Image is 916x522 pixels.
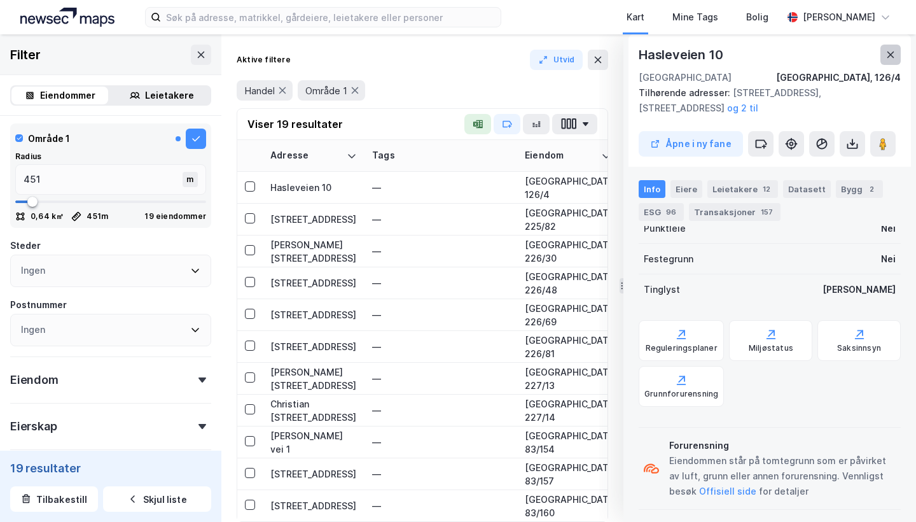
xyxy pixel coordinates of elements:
div: Filter [10,45,41,65]
div: Miljøstatus [749,343,793,353]
div: 19 resultater [10,461,211,476]
span: Område 1 [305,85,347,97]
div: Ingen [21,263,45,278]
div: m [183,172,198,187]
img: logo.a4113a55bc3d86da70a041830d287a7e.svg [20,8,114,27]
div: [STREET_ADDRESS] [270,340,357,353]
div: Info [639,180,665,198]
div: Datasett [783,180,831,198]
div: Ingen [21,322,45,337]
div: Reguleringsplaner [646,343,718,353]
div: Hasleveien 10 [270,181,357,194]
div: 2 [865,183,878,195]
button: Åpne i ny fane [639,131,743,157]
div: Christian [STREET_ADDRESS] [270,397,357,424]
div: Punktleie [644,221,686,236]
div: [PERSON_NAME] [803,10,875,25]
div: [STREET_ADDRESS] [270,499,357,512]
div: — [372,496,510,516]
div: [PERSON_NAME][STREET_ADDRESS] [270,365,357,392]
div: Eiendom [10,372,59,388]
div: — [372,337,510,357]
div: Eierskap [10,419,57,434]
input: Søk på adresse, matrikkel, gårdeiere, leietakere eller personer [161,8,501,27]
div: Eiendommer [40,88,95,103]
div: Nei [881,251,896,267]
div: — [372,400,510,421]
div: Eiere [670,180,702,198]
div: [PERSON_NAME] vei 1 [270,429,357,456]
div: [GEOGRAPHIC_DATA], 227/14 [525,397,611,424]
div: Aktive filtere [237,55,291,65]
div: Eiendom [525,150,596,162]
div: Område 1 [28,131,70,146]
div: Viser 19 resultater [247,116,343,132]
div: Radius [15,152,206,162]
div: 12 [760,183,773,195]
div: Nei [881,221,896,236]
div: 0,64 k㎡ [31,211,64,222]
div: 157 [758,206,775,218]
span: Tilhørende adresser: [639,87,733,98]
div: [GEOGRAPHIC_DATA], 226/48 [525,270,611,297]
span: Handel [244,85,275,97]
div: Transaksjoner [689,203,781,221]
div: Forurensning [669,438,896,453]
div: [GEOGRAPHIC_DATA] [639,70,732,85]
button: Utvid [530,50,583,70]
div: [GEOGRAPHIC_DATA], 227/13 [525,365,611,392]
div: Bolig [746,10,768,25]
div: ESG [639,203,684,221]
div: Leietakere [145,88,194,103]
div: — [372,464,510,484]
div: Festegrunn [644,251,693,267]
div: 451 m [87,211,108,222]
input: m [16,165,185,194]
div: Leietakere [707,180,778,198]
div: Grunnforurensning [644,389,718,399]
div: [GEOGRAPHIC_DATA], 126/4 [776,70,901,85]
div: [STREET_ADDRESS] [270,308,357,321]
div: [PERSON_NAME] [822,282,896,297]
div: [GEOGRAPHIC_DATA], 83/157 [525,461,611,488]
div: Adresse [270,150,342,162]
button: Skjul liste [103,486,211,512]
div: Kontrollprogram for chat [852,461,916,522]
div: Steder [10,238,41,253]
div: [GEOGRAPHIC_DATA], 83/154 [525,429,611,456]
div: Saksinnsyn [837,343,881,353]
div: 19 eiendommer [144,211,206,222]
div: Tinglyst [644,282,680,297]
div: Postnummer [10,297,67,313]
div: [GEOGRAPHIC_DATA], 126/4 [525,174,611,201]
div: — [372,369,510,389]
div: [GEOGRAPHIC_DATA], 225/82 [525,206,611,233]
div: [STREET_ADDRESS] [270,276,357,290]
div: Eiendommen står på tomtegrunn som er påvirket av luft, grunn eller annen forurensning. Vennligst ... [669,453,896,499]
div: — [372,273,510,293]
div: [STREET_ADDRESS] [270,467,357,481]
div: — [372,209,510,230]
div: 96 [663,206,679,218]
button: Tilbakestill [10,486,98,512]
div: [STREET_ADDRESS], [STREET_ADDRESS] [639,85,891,116]
div: — [372,178,510,198]
div: — [372,305,510,325]
div: — [372,241,510,262]
div: [GEOGRAPHIC_DATA], 226/81 [525,334,611,360]
div: [GEOGRAPHIC_DATA], 226/69 [525,302,611,328]
div: [PERSON_NAME][STREET_ADDRESS] [270,238,357,265]
iframe: Chat Widget [852,461,916,522]
div: — [372,432,510,453]
div: [GEOGRAPHIC_DATA], 83/160 [525,493,611,519]
div: [STREET_ADDRESS] [270,213,357,226]
div: [GEOGRAPHIC_DATA], 226/30 [525,238,611,265]
div: Hasleveien 10 [639,45,725,65]
div: Tags [372,150,510,162]
div: Kart [627,10,644,25]
div: Mine Tags [672,10,718,25]
div: Bygg [836,180,883,198]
